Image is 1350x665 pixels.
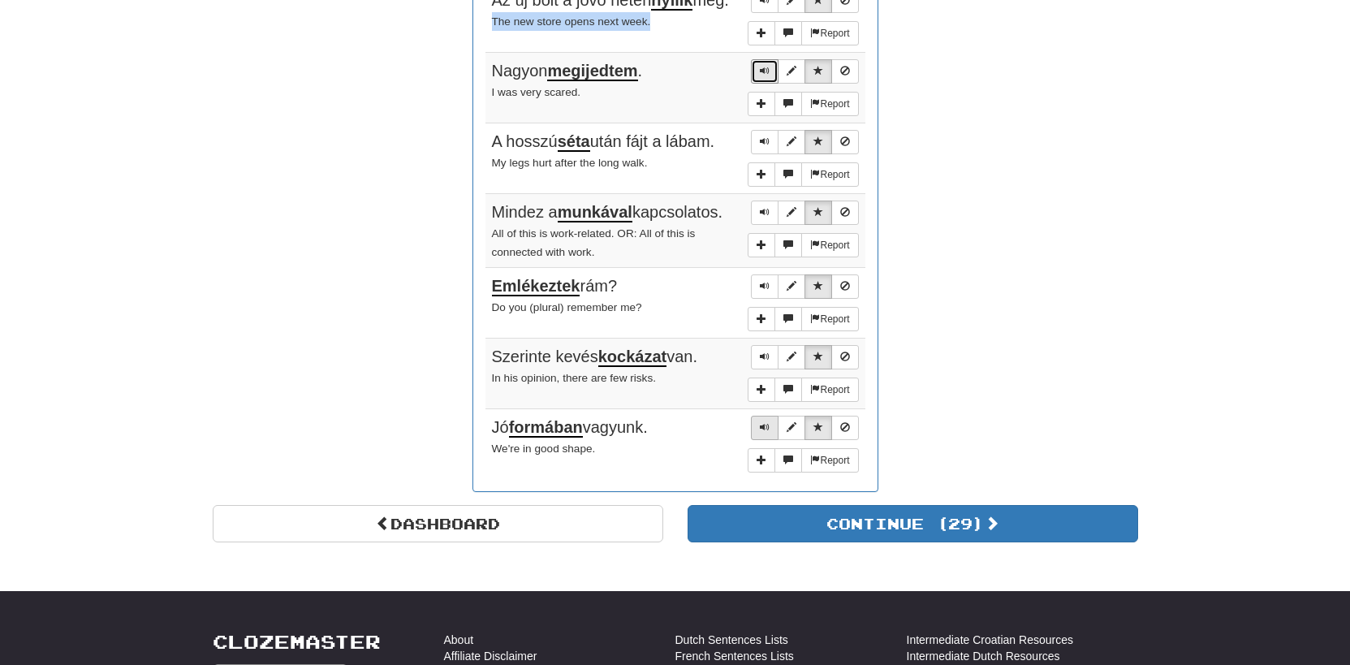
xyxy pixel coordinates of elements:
[801,233,858,257] button: Report
[778,201,805,225] button: Edit sentence
[748,21,775,45] button: Add sentence to collection
[804,130,832,154] button: Toggle favorite
[748,233,775,257] button: Add sentence to collection
[751,59,779,84] button: Play sentence audio
[778,130,805,154] button: Edit sentence
[748,307,858,331] div: More sentence controls
[801,307,858,331] button: Report
[801,378,858,402] button: Report
[778,274,805,299] button: Edit sentence
[492,15,651,28] small: The new store opens next week.
[748,162,775,187] button: Add sentence to collection
[748,92,775,116] button: Add sentence to collection
[751,201,859,225] div: Sentence controls
[804,201,832,225] button: Toggle favorite
[748,448,775,473] button: Add sentence to collection
[558,132,590,152] u: séta
[831,416,859,440] button: Toggle ignore
[492,372,657,384] small: In his opinion, there are few risks.
[748,21,858,45] div: More sentence controls
[688,505,1138,542] button: Continue (29)
[804,274,832,299] button: Toggle favorite
[509,418,583,438] u: formában
[801,162,858,187] button: Report
[804,345,832,369] button: Toggle favorite
[751,274,859,299] div: Sentence controls
[751,416,779,440] button: Play sentence audio
[751,345,859,369] div: Sentence controls
[492,132,715,152] span: A hosszú után fájt a lábam.
[801,21,858,45] button: Report
[492,348,697,367] span: Szerinte kevés van.
[444,648,537,664] a: Affiliate Disclaimer
[492,443,596,455] small: We're in good shape.
[444,632,474,648] a: About
[748,378,775,402] button: Add sentence to collection
[675,632,788,648] a: Dutch Sentences Lists
[831,201,859,225] button: Toggle ignore
[778,345,805,369] button: Edit sentence
[831,274,859,299] button: Toggle ignore
[213,505,663,542] a: Dashboard
[831,345,859,369] button: Toggle ignore
[751,416,859,440] div: Sentence controls
[751,130,779,154] button: Play sentence audio
[492,277,580,296] u: Emlékeztek
[748,162,858,187] div: More sentence controls
[492,62,643,81] span: Nagyon .
[748,307,775,331] button: Add sentence to collection
[751,201,779,225] button: Play sentence audio
[801,92,858,116] button: Report
[748,92,858,116] div: More sentence controls
[492,277,618,296] span: rám?
[831,59,859,84] button: Toggle ignore
[492,203,723,222] span: Mindez a kapcsolatos.
[598,348,667,367] u: kockázat
[213,632,381,652] a: Clozemaster
[492,418,648,438] span: Jó vagyunk.
[558,203,632,222] u: munkával
[804,416,832,440] button: Toggle favorite
[748,378,858,402] div: More sentence controls
[751,59,859,84] div: Sentence controls
[547,62,637,81] u: megijedtem
[907,632,1073,648] a: Intermediate Croatian Resources
[492,301,642,313] small: Do you (plural) remember me?
[748,233,858,257] div: More sentence controls
[751,130,859,154] div: Sentence controls
[778,416,805,440] button: Edit sentence
[801,448,858,473] button: Report
[492,86,581,98] small: I was very scared.
[492,157,648,169] small: My legs hurt after the long walk.
[675,648,794,664] a: French Sentences Lists
[751,274,779,299] button: Play sentence audio
[831,130,859,154] button: Toggle ignore
[492,227,696,258] small: All of this is work-related. OR: All of this is connected with work.
[804,59,832,84] button: Toggle favorite
[778,59,805,84] button: Edit sentence
[748,448,858,473] div: More sentence controls
[751,345,779,369] button: Play sentence audio
[907,648,1060,664] a: Intermediate Dutch Resources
